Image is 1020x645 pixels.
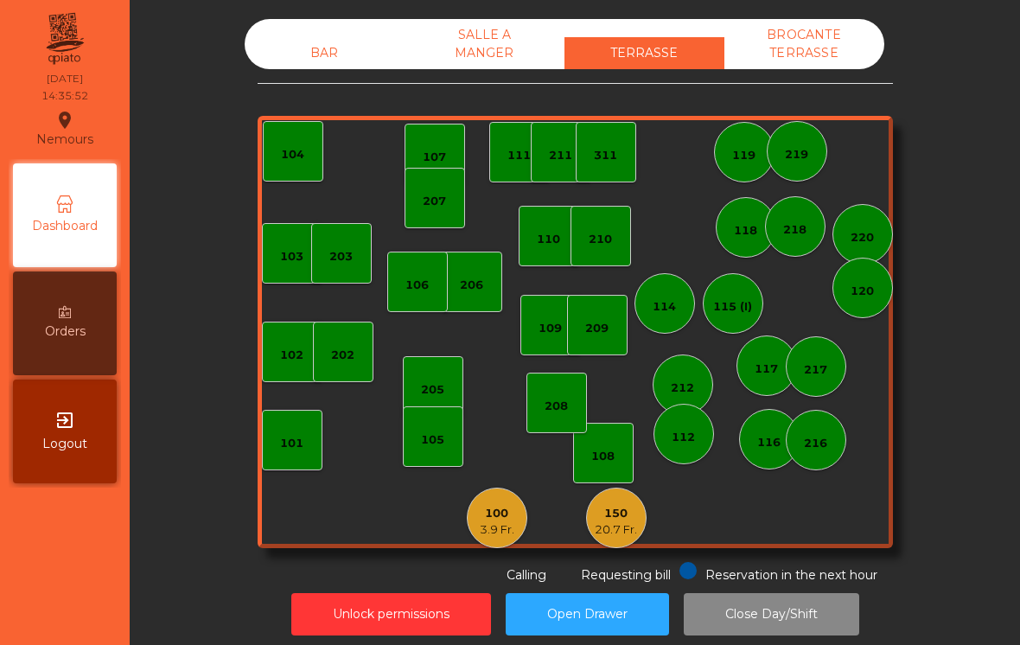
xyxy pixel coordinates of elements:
[421,431,444,449] div: 105
[549,147,572,164] div: 211
[671,380,694,397] div: 212
[291,593,491,635] button: Unlock permissions
[32,217,98,235] span: Dashboard
[405,277,429,294] div: 106
[43,9,86,69] img: qpiato
[405,19,564,69] div: SALLE A MANGER
[45,322,86,341] span: Orders
[280,248,303,265] div: 103
[480,505,514,522] div: 100
[585,320,609,337] div: 209
[851,229,874,246] div: 220
[705,567,877,583] span: Reservation in the next hour
[594,147,617,164] div: 311
[54,410,75,431] i: exit_to_app
[724,19,884,69] div: BROCANTE TERRASSE
[783,221,806,239] div: 218
[734,222,757,239] div: 118
[281,146,304,163] div: 104
[595,521,637,539] div: 20.7 Fr.
[564,37,724,69] div: TERRASSE
[537,231,560,248] div: 110
[684,593,859,635] button: Close Day/Shift
[595,505,637,522] div: 150
[732,147,755,164] div: 119
[423,193,446,210] div: 207
[329,248,353,265] div: 203
[653,298,676,316] div: 114
[785,146,808,163] div: 219
[507,147,531,164] div: 111
[280,347,303,364] div: 102
[591,448,615,465] div: 108
[713,298,752,316] div: 115 (I)
[280,435,303,452] div: 101
[47,71,83,86] div: [DATE]
[755,361,778,378] div: 117
[245,37,405,69] div: BAR
[672,429,695,446] div: 112
[545,398,568,415] div: 208
[42,435,87,453] span: Logout
[41,88,88,104] div: 14:35:52
[804,361,827,379] div: 217
[423,149,446,166] div: 107
[539,320,562,337] div: 109
[851,283,874,300] div: 120
[507,567,546,583] span: Calling
[480,521,514,539] div: 3.9 Fr.
[589,231,612,248] div: 210
[36,107,93,150] div: Nemours
[506,593,669,635] button: Open Drawer
[54,110,75,131] i: location_on
[804,435,827,452] div: 216
[421,381,444,399] div: 205
[331,347,354,364] div: 202
[460,277,483,294] div: 206
[581,567,671,583] span: Requesting bill
[757,434,781,451] div: 116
